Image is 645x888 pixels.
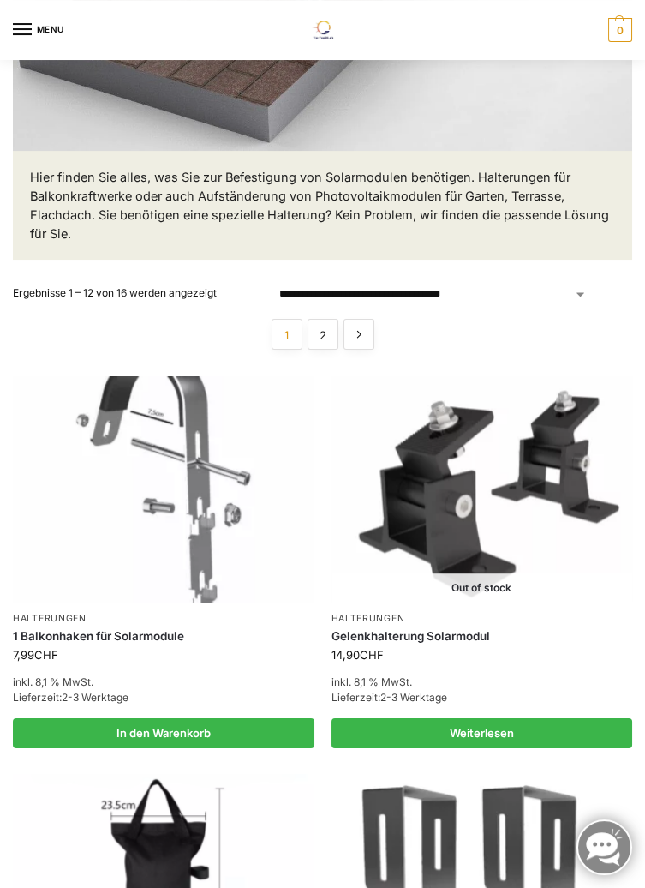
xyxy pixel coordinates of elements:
[331,376,633,603] a: Out of stockGelenkhalterung Solarmodul
[308,319,338,350] a: Seite 2
[360,648,384,662] span: CHF
[331,613,405,624] a: Halterungen
[608,18,632,42] span: 0
[279,286,586,302] select: Shop-Reihenfolge
[331,691,447,704] span: Lieferzeit:
[13,675,314,690] p: inkl. 8,1 % MwSt.
[62,691,128,704] span: 2-3 Werktage
[13,613,87,624] a: Halterungen
[13,718,314,749] a: In den Warenkorb legen: „1 Balkonhaken für Solarmodule“
[331,648,384,662] bdi: 14,90
[13,285,262,301] p: Ergebnisse 1 – 12 von 16 werden angezeigt
[30,168,615,243] p: Hier finden Sie alles, was Sie zur Befestigung von Solarmodulen benötigen. Halterungen für Balkon...
[13,319,632,363] nav: Produkt-Seitennummerierung
[331,675,633,690] p: inkl. 8,1 % MwSt.
[331,629,633,645] a: Gelenkhalterung Solarmodul
[604,18,632,42] a: 0
[13,17,64,43] button: Menu
[331,376,633,603] img: Gelenkhalterung Solarmodul
[272,319,302,350] span: Seite 1
[604,18,632,42] nav: Cart contents
[13,691,128,704] span: Lieferzeit:
[34,648,58,662] span: CHF
[343,319,374,350] a: →
[380,691,447,704] span: 2-3 Werktage
[331,718,633,749] a: Lese mehr über „Gelenkhalterung Solarmodul“
[302,21,343,39] img: Solaranlagen, Speicheranlagen und Energiesparprodukte
[13,629,314,645] a: 1 Balkonhaken für Solarmodule
[13,376,314,603] img: Balkonhaken für runde Handläufe
[13,648,58,662] bdi: 7,99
